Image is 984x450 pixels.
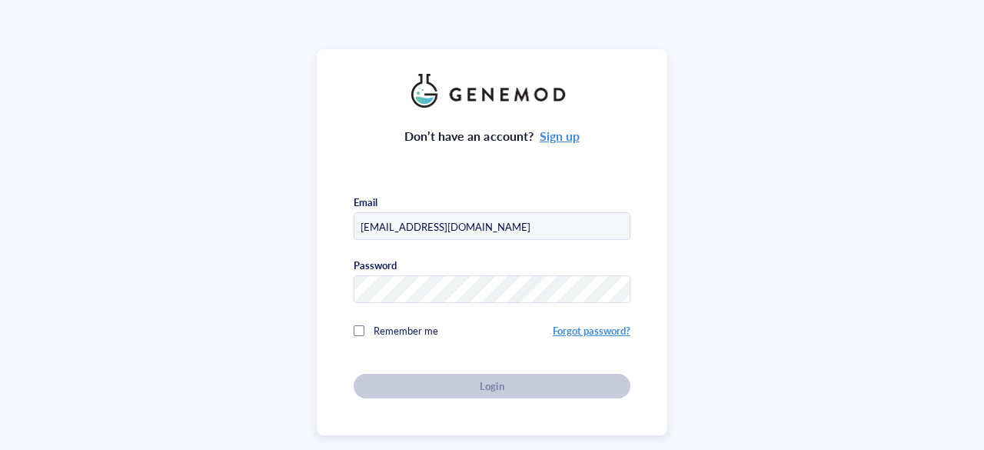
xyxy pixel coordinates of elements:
div: Don’t have an account? [404,126,580,146]
div: Password [354,258,397,272]
div: Email [354,195,377,209]
a: Forgot password? [553,323,630,338]
span: Remember me [374,323,438,338]
a: Sign up [540,127,580,145]
img: genemod_logo_light-BcqUzbGq.png [411,74,573,108]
